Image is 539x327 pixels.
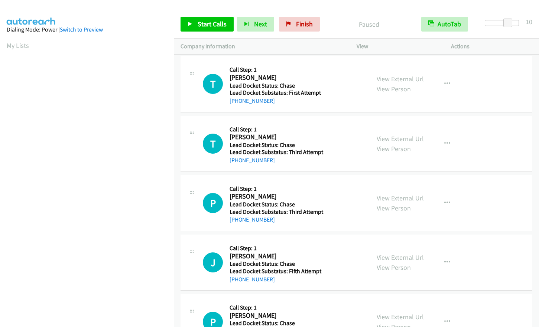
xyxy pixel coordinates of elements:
[230,192,328,201] h2: [PERSON_NAME]
[526,17,532,27] div: 10
[357,42,438,51] p: View
[517,134,539,193] iframe: Resource Center
[230,157,275,164] a: [PHONE_NUMBER]
[7,25,167,34] div: Dialing Mode: Power |
[230,245,328,252] h5: Call Step: 1
[181,42,343,51] p: Company Information
[230,73,328,82] h2: [PERSON_NAME]
[377,313,424,321] a: View External Url
[230,201,328,208] h5: Lead Docket Status: Chase
[7,41,29,50] a: My Lists
[230,89,328,97] h5: Lead Docket Substatus: First Attempt
[60,26,103,33] a: Switch to Preview
[377,85,411,93] a: View Person
[377,253,424,262] a: View External Url
[181,17,234,32] a: Start Calls
[198,20,227,28] span: Start Calls
[203,252,223,272] h1: J
[230,97,275,104] a: [PHONE_NUMBER]
[230,311,328,320] h2: [PERSON_NAME]
[377,144,411,153] a: View Person
[377,204,411,212] a: View Person
[230,268,328,275] h5: Lead Docket Substatus: Fifth Attempt
[377,75,424,83] a: View External Url
[230,141,328,149] h5: Lead Docket Status: Chase
[330,19,408,29] p: Paused
[377,263,411,272] a: View Person
[203,134,223,154] h1: T
[203,193,223,213] h1: P
[230,148,328,156] h5: Lead Docket Substatus: Third Attempt
[279,17,320,32] a: Finish
[230,185,328,193] h5: Call Step: 1
[377,194,424,202] a: View External Url
[230,320,330,327] h5: Lead Docket Status: Chase
[254,20,267,28] span: Next
[421,17,468,32] button: AutoTab
[230,133,328,141] h2: [PERSON_NAME]
[230,304,330,311] h5: Call Step: 1
[237,17,274,32] button: Next
[230,252,328,261] h2: [PERSON_NAME]
[451,42,532,51] p: Actions
[203,74,223,94] h1: T
[230,66,328,73] h5: Call Step: 1
[296,20,313,28] span: Finish
[230,126,328,133] h5: Call Step: 1
[230,216,275,223] a: [PHONE_NUMBER]
[230,276,275,283] a: [PHONE_NUMBER]
[230,82,328,89] h5: Lead Docket Status: Chase
[377,134,424,143] a: View External Url
[230,208,328,216] h5: Lead Docket Substatus: Third Attempt
[230,260,328,268] h5: Lead Docket Status: Chase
